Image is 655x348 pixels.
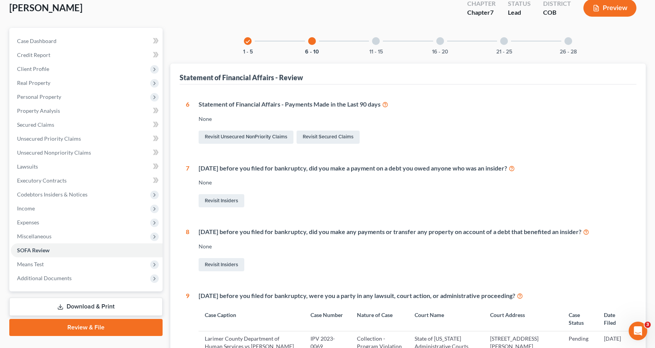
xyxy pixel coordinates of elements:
div: Statement of Financial Affairs - Payments Made in the Last 90 days [199,100,630,109]
div: Chapter [467,8,496,17]
a: Secured Claims [11,118,163,132]
a: Credit Report [11,48,163,62]
span: Expenses [17,219,39,226]
a: Executory Contracts [11,174,163,188]
i: check [245,39,250,44]
span: Income [17,205,35,212]
button: 11 - 15 [369,49,383,55]
iframe: Intercom live chat [629,322,647,340]
div: None [199,243,630,250]
div: 7 [186,164,189,209]
div: 6 [186,100,189,145]
span: Unsecured Nonpriority Claims [17,149,91,156]
div: [DATE] before you filed for bankruptcy, were you a party in any lawsuit, court action, or adminis... [199,291,630,300]
a: Property Analysis [11,104,163,118]
a: Lawsuits [11,160,163,174]
a: Case Dashboard [11,34,163,48]
button: 21 - 25 [496,49,512,55]
div: 8 [186,227,189,273]
a: Review & File [9,319,163,336]
div: [DATE] before you filed for bankruptcy, did you make any payments or transfer any property on acc... [199,227,630,236]
a: Revisit Unsecured NonPriority Claims [199,131,293,144]
a: SOFA Review [11,243,163,257]
a: Download & Print [9,298,163,316]
a: Unsecured Nonpriority Claims [11,146,163,160]
span: Credit Report [17,52,50,58]
span: Property Analysis [17,107,60,114]
span: SOFA Review [17,247,50,253]
button: 1 - 5 [243,49,253,55]
div: COB [543,8,571,17]
div: None [199,179,630,186]
a: Revisit Secured Claims [297,131,360,144]
div: Statement of Financial Affairs - Review [180,73,303,82]
a: Revisit Insiders [199,258,244,271]
th: Court Name [408,307,484,331]
button: 16 - 20 [432,49,448,55]
div: Lead [508,8,531,17]
th: Case Status [562,307,598,331]
span: Executory Contracts [17,177,67,184]
span: Miscellaneous [17,233,51,239]
span: Means Test [17,261,44,267]
span: Codebtors Insiders & Notices [17,191,87,198]
span: Real Property [17,79,50,86]
span: 3 [645,322,651,328]
span: 7 [490,9,494,16]
button: 26 - 28 [560,49,577,55]
div: [DATE] before you filed for bankruptcy, did you make a payment on a debt you owed anyone who was ... [199,164,630,173]
span: Lawsuits [17,163,38,170]
button: 6 - 10 [305,49,319,55]
th: Date Filed [598,307,630,331]
span: Client Profile [17,65,49,72]
a: Unsecured Priority Claims [11,132,163,146]
span: Personal Property [17,93,61,100]
th: Court Address [484,307,562,331]
a: Revisit Insiders [199,194,244,207]
th: Case Number [304,307,350,331]
div: None [199,115,630,123]
span: [PERSON_NAME] [9,2,82,13]
th: Nature of Case [351,307,409,331]
span: Additional Documents [17,275,72,281]
span: Unsecured Priority Claims [17,135,81,142]
span: Case Dashboard [17,38,57,44]
span: Secured Claims [17,121,54,128]
th: Case Caption [199,307,304,331]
